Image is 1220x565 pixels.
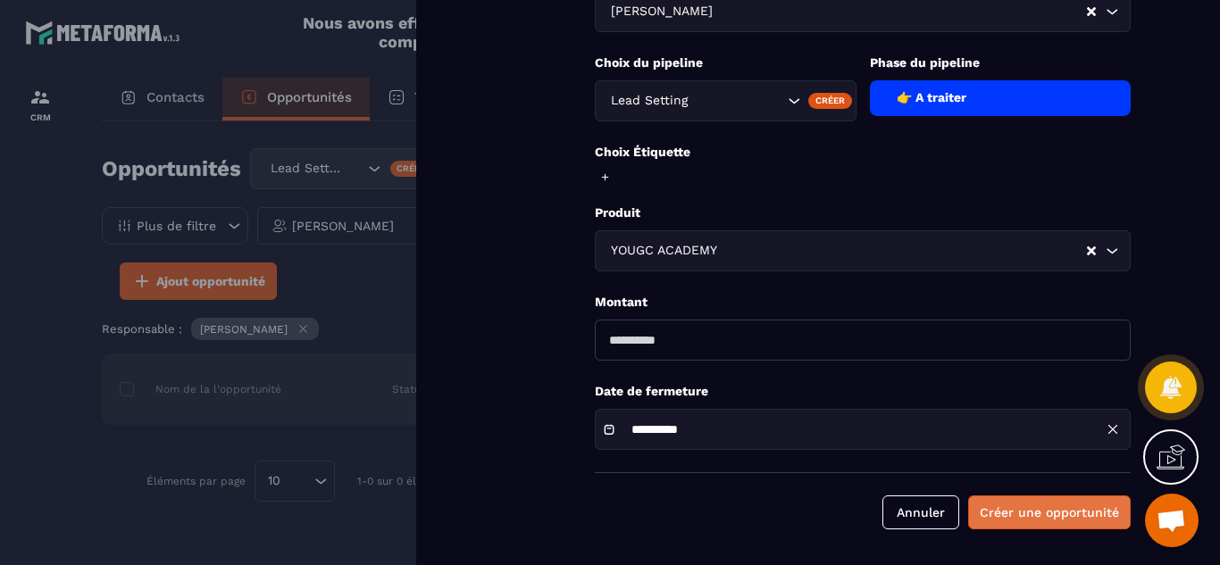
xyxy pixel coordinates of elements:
span: Lead Setting [606,91,691,111]
div: Search for option [595,230,1131,271]
div: Créer [808,93,852,109]
input: Search for option [721,241,1085,261]
input: Search for option [716,2,1085,21]
span: [PERSON_NAME] [606,2,716,21]
button: Créer une opportunité [968,495,1131,529]
p: Date de fermeture [595,383,1131,400]
button: Annuler [882,495,959,529]
p: Produit [595,204,1131,221]
p: Choix du pipeline [595,54,857,71]
p: Montant [595,294,1131,311]
span: YOUGC ACADEMY [606,241,721,261]
button: Clear Selected [1087,5,1096,19]
p: Phase du pipeline [870,54,1132,71]
div: Search for option [595,80,857,121]
input: Search for option [691,91,783,111]
p: Choix Étiquette [595,144,1131,161]
button: Clear Selected [1087,245,1096,258]
div: Ouvrir le chat [1145,494,1199,547]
